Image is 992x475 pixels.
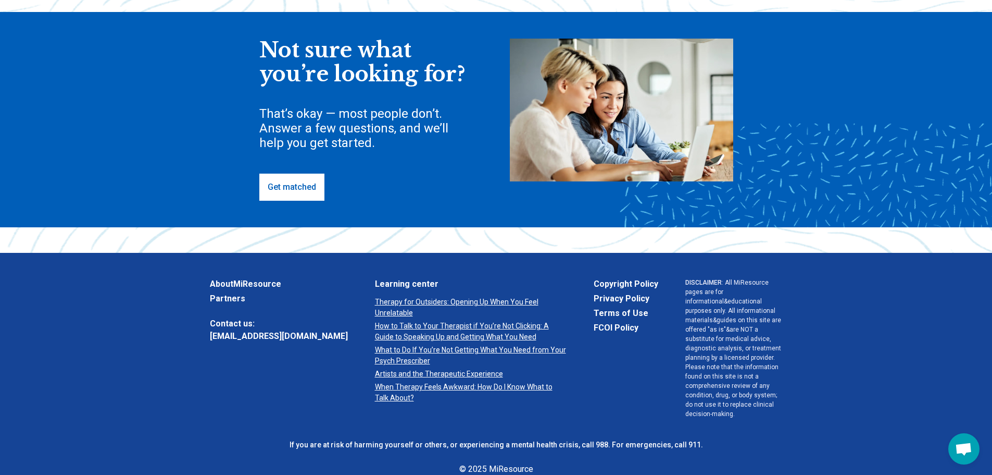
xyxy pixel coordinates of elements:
[594,293,658,305] a: Privacy Policy
[210,278,348,290] a: AboutMiResource
[685,279,722,286] span: DISCLAIMER
[594,322,658,334] a: FCOI Policy
[375,369,567,380] a: Artists and the Therapeutic Experience
[594,307,658,320] a: Terms of Use
[375,345,567,367] a: What to Do If You’re Not Getting What You Need from Your Psych Prescriber
[210,318,348,330] span: Contact us:
[375,297,567,319] a: Therapy for Outsiders: Opening Up When You Feel Unrelatable
[259,39,468,86] div: Not sure what you’re looking for?
[210,293,348,305] a: Partners
[259,106,468,150] div: That’s okay — most people don’t. Answer a few questions, and we’ll help you get started.
[375,382,567,404] a: When Therapy Feels Awkward: How Do I Know What to Talk About?
[259,174,324,201] a: Get matched
[210,330,348,343] a: [EMAIL_ADDRESS][DOMAIN_NAME]
[375,278,567,290] a: Learning center
[685,278,783,419] p: : All MiResource pages are for informational & educational purposes only. All informational mater...
[948,433,980,465] div: Open chat
[375,321,567,343] a: How to Talk to Your Therapist if You’re Not Clicking: A Guide to Speaking Up and Getting What You...
[210,440,783,450] p: If you are at risk of harming yourself or others, or experiencing a mental health crisis, call 98...
[594,278,658,290] a: Copyright Policy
